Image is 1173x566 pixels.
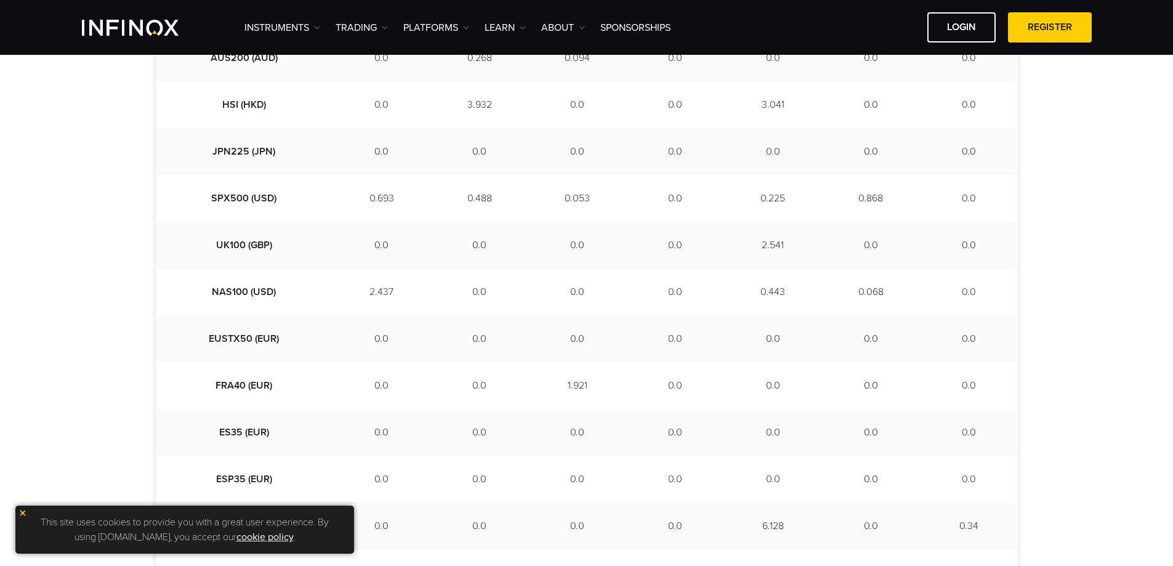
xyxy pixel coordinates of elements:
[822,34,920,81] td: 0.0
[541,20,585,35] a: ABOUT
[156,409,333,456] td: ES35 (EUR)
[920,409,1018,456] td: 0.0
[430,34,528,81] td: 0.268
[626,409,724,456] td: 0.0
[333,128,430,175] td: 0.0
[822,128,920,175] td: 0.0
[626,175,724,222] td: 0.0
[920,128,1018,175] td: 0.0
[336,20,388,35] a: TRADING
[724,81,822,128] td: 3.041
[927,12,996,42] a: LOGIN
[430,128,528,175] td: 0.0
[528,175,626,222] td: 0.053
[822,315,920,362] td: 0.0
[430,269,528,315] td: 0.0
[156,175,333,222] td: SPX500 (USD)
[333,362,430,409] td: 0.0
[528,362,626,409] td: 1.921
[156,128,333,175] td: JPN225 (JPN)
[724,128,822,175] td: 0.0
[822,175,920,222] td: 0.868
[626,34,724,81] td: 0.0
[822,456,920,503] td: 0.0
[156,456,333,503] td: ESP35 (EUR)
[528,81,626,128] td: 0.0
[724,456,822,503] td: 0.0
[430,409,528,456] td: 0.0
[822,81,920,128] td: 0.0
[920,81,1018,128] td: 0.0
[626,222,724,269] td: 0.0
[822,409,920,456] td: 0.0
[626,362,724,409] td: 0.0
[236,531,294,543] a: cookie policy
[600,20,671,35] a: SPONSORSHIPS
[626,315,724,362] td: 0.0
[822,503,920,549] td: 0.0
[724,409,822,456] td: 0.0
[528,34,626,81] td: 0.094
[626,81,724,128] td: 0.0
[528,409,626,456] td: 0.0
[156,362,333,409] td: FRA40 (EUR)
[626,503,724,549] td: 0.0
[920,456,1018,503] td: 0.0
[333,175,430,222] td: 0.693
[920,222,1018,269] td: 0.0
[156,81,333,128] td: HSI (HKD)
[920,362,1018,409] td: 0.0
[22,512,348,548] p: This site uses cookies to provide you with a great user experience. By using [DOMAIN_NAME], you a...
[333,503,430,549] td: 0.0
[430,362,528,409] td: 0.0
[724,222,822,269] td: 2.541
[403,20,469,35] a: PLATFORMS
[430,175,528,222] td: 0.488
[156,34,333,81] td: AUS200 (AUD)
[82,20,208,36] a: INFINOX Logo
[626,269,724,315] td: 0.0
[485,20,526,35] a: Learn
[333,81,430,128] td: 0.0
[724,175,822,222] td: 0.225
[822,362,920,409] td: 0.0
[333,222,430,269] td: 0.0
[430,456,528,503] td: 0.0
[430,81,528,128] td: 3.932
[156,315,333,362] td: EUSTX50 (EUR)
[430,503,528,549] td: 0.0
[18,509,27,517] img: yellow close icon
[724,362,822,409] td: 0.0
[430,222,528,269] td: 0.0
[528,269,626,315] td: 0.0
[333,269,430,315] td: 2.437
[333,315,430,362] td: 0.0
[333,34,430,81] td: 0.0
[920,315,1018,362] td: 0.0
[724,269,822,315] td: 0.443
[920,34,1018,81] td: 0.0
[528,128,626,175] td: 0.0
[724,503,822,549] td: 6.128
[724,34,822,81] td: 0.0
[920,503,1018,549] td: 0.34
[724,315,822,362] td: 0.0
[528,222,626,269] td: 0.0
[528,503,626,549] td: 0.0
[822,269,920,315] td: 0.068
[430,315,528,362] td: 0.0
[333,409,430,456] td: 0.0
[333,456,430,503] td: 0.0
[156,503,333,549] td: CHINA50(USD)
[626,456,724,503] td: 0.0
[626,128,724,175] td: 0.0
[156,269,333,315] td: NAS100 (USD)
[920,269,1018,315] td: 0.0
[1008,12,1092,42] a: REGISTER
[244,20,320,35] a: Instruments
[920,175,1018,222] td: 0.0
[822,222,920,269] td: 0.0
[528,315,626,362] td: 0.0
[156,222,333,269] td: UK100 (GBP)
[528,456,626,503] td: 0.0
